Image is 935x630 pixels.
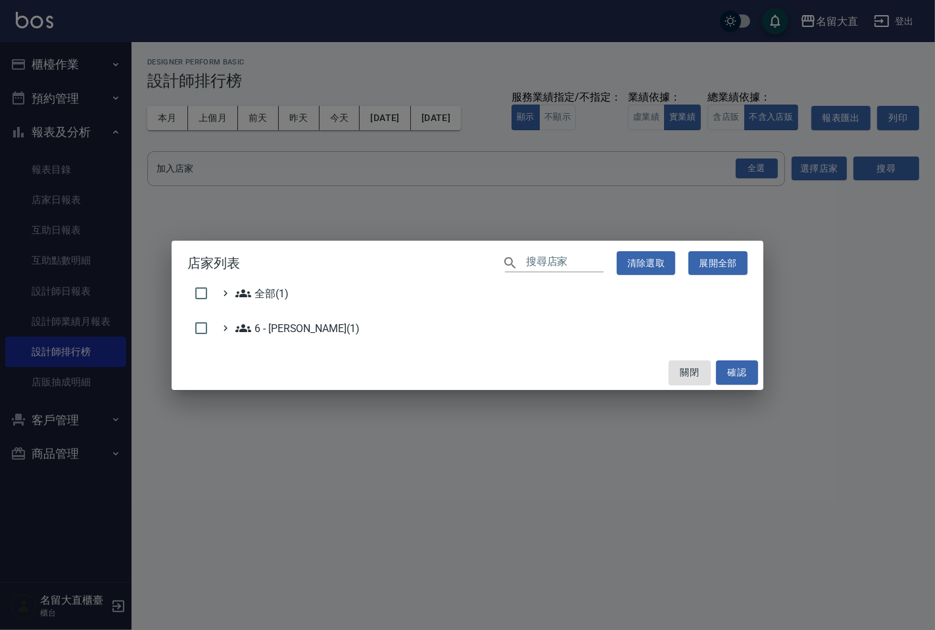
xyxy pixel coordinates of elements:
span: 6 - [PERSON_NAME](1) [235,320,360,336]
h2: 店家列表 [172,241,763,286]
input: 搜尋店家 [526,253,604,272]
button: 關閉 [669,360,711,385]
button: 清除選取 [617,251,676,276]
span: 全部(1) [235,285,289,301]
button: 展開全部 [688,251,748,276]
button: 確認 [716,360,758,385]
